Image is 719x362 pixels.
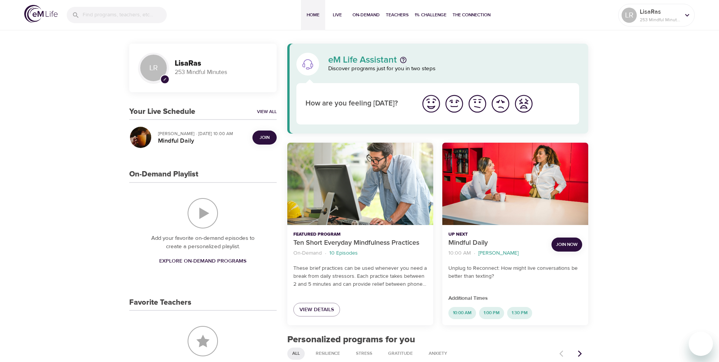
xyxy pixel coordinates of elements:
[138,53,169,83] div: LR
[24,5,58,23] img: logo
[325,248,326,258] li: ·
[622,8,637,23] div: LR
[448,264,582,280] p: Unplug to Reconnect: How might live conversations be better than texting?
[453,11,490,19] span: The Connection
[329,249,358,257] p: 10 Episodes
[257,109,277,115] a: View All
[175,68,268,77] p: 253 Mindful Minutes
[260,134,269,142] span: Join
[442,143,588,225] button: Mindful Daily
[293,264,427,288] p: These brief practices can be used whenever you need a break from daily stressors. Each practice t...
[512,92,535,115] button: I'm feeling worst
[415,11,446,19] span: 1% Challenge
[474,248,475,258] li: ·
[420,92,443,115] button: I'm feeling great
[287,143,433,225] button: Ten Short Everyday Mindfulness Practices
[299,305,334,315] span: View Details
[159,257,246,266] span: Explore On-Demand Programs
[328,65,580,73] p: Discover programs just for you in two steps
[383,348,418,360] div: Gratitude
[83,7,167,23] input: Find programs, teachers, etc...
[489,92,512,115] button: I'm feeling bad
[424,348,452,360] div: Anxiety
[448,307,476,319] div: 10:00 AM
[302,58,314,70] img: eM Life Assistant
[287,334,589,345] h2: Personalized programs for you
[448,249,471,257] p: 10:00 AM
[311,348,345,360] div: Resilience
[288,350,304,357] span: All
[175,59,268,68] h3: LisaRas
[144,234,262,251] p: Add your favorite on-demand episodes to create a personalized playlist.
[513,93,534,114] img: worst
[478,249,518,257] p: [PERSON_NAME]
[443,92,466,115] button: I'm feeling good
[507,307,532,319] div: 1:30 PM
[421,93,442,114] img: great
[466,92,489,115] button: I'm feeling ok
[293,303,340,317] a: View Details
[444,93,465,114] img: good
[572,345,588,362] button: Next items
[556,241,578,249] span: Join Now
[490,93,511,114] img: bad
[448,248,545,258] nav: breadcrumb
[507,310,532,316] span: 1:30 PM
[158,137,246,145] h5: Mindful Daily
[479,310,504,316] span: 1:00 PM
[188,326,218,356] img: Favorite Teachers
[188,198,218,228] img: On-Demand Playlist
[328,55,397,65] p: eM Life Assistant
[448,294,582,302] p: Additional Times
[448,231,545,238] p: Up Next
[293,248,427,258] nav: breadcrumb
[467,93,488,114] img: ok
[384,350,417,357] span: Gratitude
[351,348,377,360] div: Stress
[640,7,680,16] p: LisaRas
[479,307,504,319] div: 1:00 PM
[305,98,410,109] p: How are you feeling [DATE]?
[352,11,380,19] span: On-Demand
[287,348,305,360] div: All
[293,238,427,248] p: Ten Short Everyday Mindfulness Practices
[689,332,713,356] iframe: Button to launch messaging window
[293,249,322,257] p: On-Demand
[448,310,476,316] span: 10:00 AM
[448,238,545,248] p: Mindful Daily
[293,231,427,238] p: Featured Program
[351,350,377,357] span: Stress
[551,238,582,252] button: Join Now
[424,350,452,357] span: Anxiety
[129,298,191,307] h3: Favorite Teachers
[129,170,198,179] h3: On-Demand Playlist
[311,350,345,357] span: Resilience
[129,107,195,116] h3: Your Live Schedule
[386,11,409,19] span: Teachers
[640,16,680,23] p: 253 Mindful Minutes
[304,11,322,19] span: Home
[328,11,346,19] span: Live
[252,131,277,145] button: Join
[158,130,246,137] p: [PERSON_NAME] · [DATE] 10:00 AM
[156,254,249,268] a: Explore On-Demand Programs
